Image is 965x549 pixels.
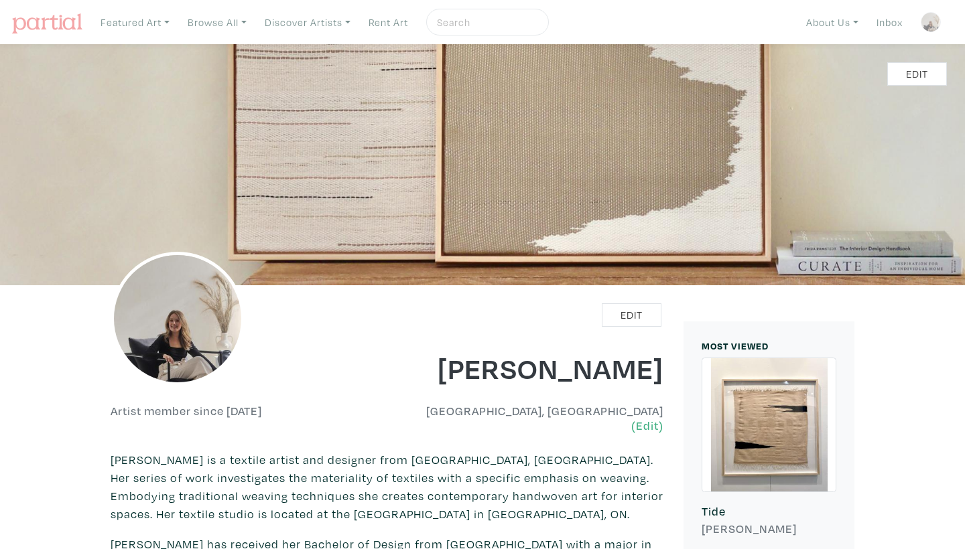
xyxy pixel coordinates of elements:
h6: Tide [702,504,836,519]
a: (Edit) [631,418,663,433]
a: Discover Artists [259,9,357,36]
h6: [GEOGRAPHIC_DATA], [GEOGRAPHIC_DATA] [397,404,664,433]
a: Inbox [871,9,909,36]
h1: [PERSON_NAME] [397,349,664,386]
h6: Artist member since [DATE] [111,404,262,418]
input: Search [436,14,536,31]
p: [PERSON_NAME] is a textile artist and designer from [GEOGRAPHIC_DATA], [GEOGRAPHIC_DATA]. Her ser... [111,451,663,523]
a: Featured Art [94,9,176,36]
a: About Us [800,9,864,36]
a: Edit [887,62,947,86]
small: MOST VIEWED [702,339,769,352]
a: Rent Art [363,9,414,36]
a: Edit [602,303,661,327]
a: Browse All [182,9,253,36]
h6: [PERSON_NAME] [702,522,836,536]
img: phpThumb.php [111,252,245,386]
img: phpThumb.php [921,12,941,32]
